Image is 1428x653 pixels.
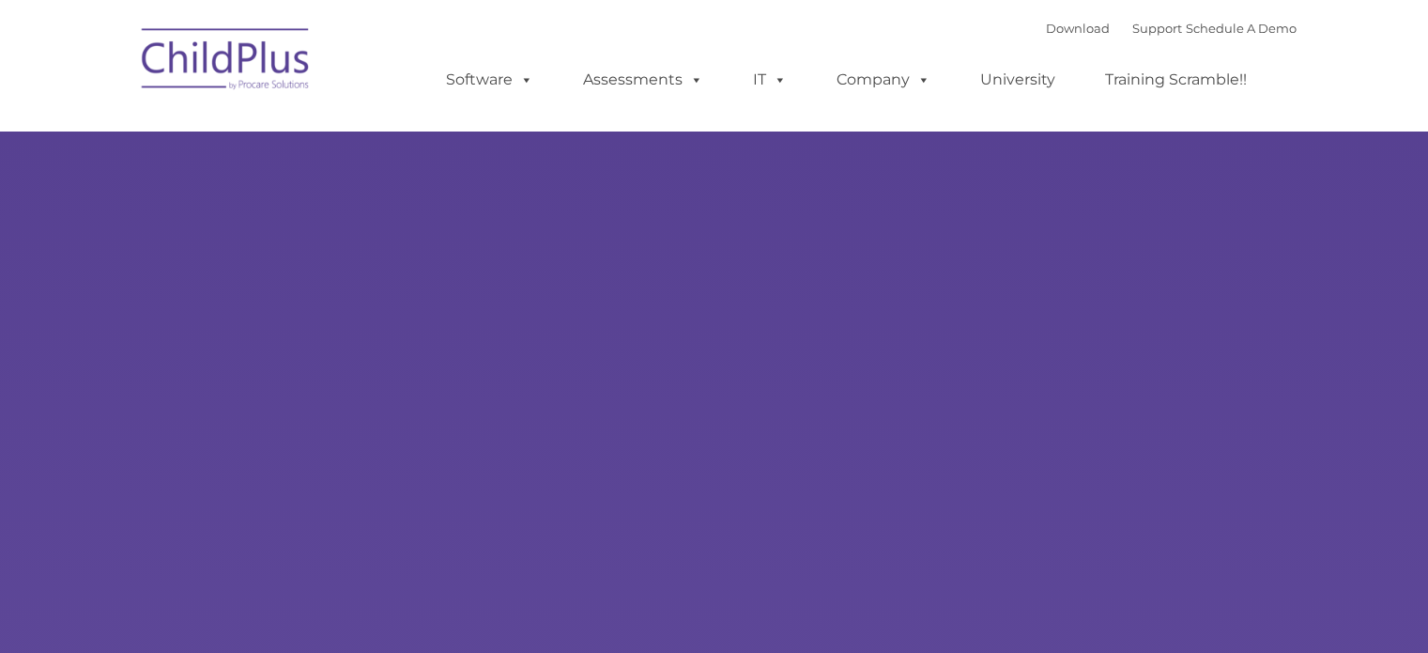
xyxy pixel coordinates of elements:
[1046,21,1110,36] a: Download
[961,61,1074,99] a: University
[1132,21,1182,36] a: Support
[564,61,722,99] a: Assessments
[1186,21,1297,36] a: Schedule A Demo
[132,15,320,109] img: ChildPlus by Procare Solutions
[734,61,806,99] a: IT
[1086,61,1266,99] a: Training Scramble!!
[427,61,552,99] a: Software
[818,61,949,99] a: Company
[1046,21,1297,36] font: |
